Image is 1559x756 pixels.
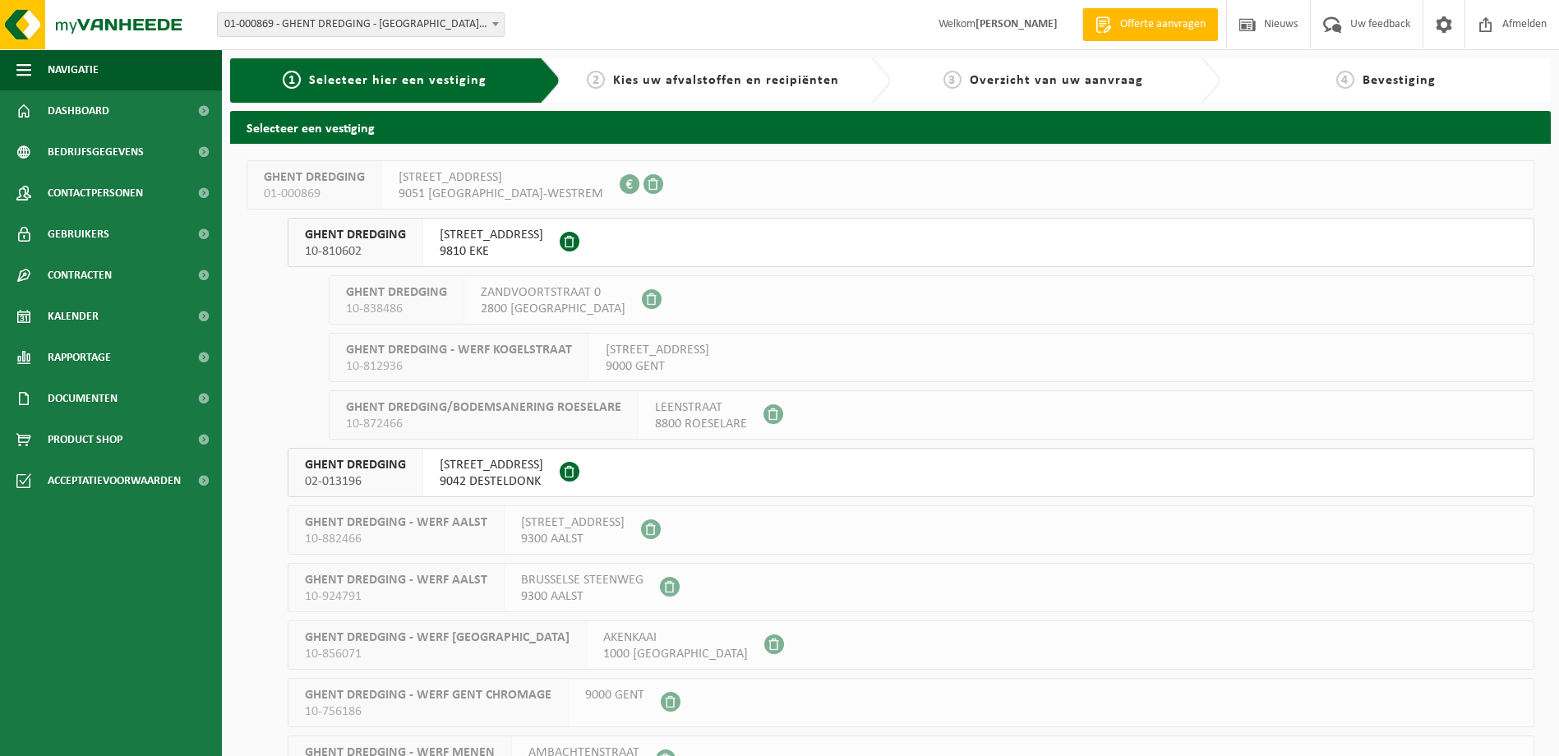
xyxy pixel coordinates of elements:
[585,687,644,703] span: 9000 GENT
[309,74,487,87] span: Selecteer hier een vestiging
[48,296,99,337] span: Kalender
[481,284,625,301] span: ZANDVOORTSTRAAT 0
[305,531,487,547] span: 10-882466
[264,169,365,186] span: GHENT DREDGING
[48,337,111,378] span: Rapportage
[613,74,839,87] span: Kies uw afvalstoffen en recipiënten
[521,531,625,547] span: 9300 AALST
[440,457,543,473] span: [STREET_ADDRESS]
[346,284,447,301] span: GHENT DREDGING
[399,169,603,186] span: [STREET_ADDRESS]
[305,243,406,260] span: 10-810602
[48,90,109,131] span: Dashboard
[48,131,144,173] span: Bedrijfsgegevens
[346,342,572,358] span: GHENT DREDGING - WERF KOGELSTRAAT
[48,49,99,90] span: Navigatie
[218,13,504,36] span: 01-000869 - GHENT DREDGING - SINT-DENIJS-WESTREM
[48,214,109,255] span: Gebruikers
[305,588,487,605] span: 10-924791
[521,514,625,531] span: [STREET_ADDRESS]
[1116,16,1210,33] span: Offerte aanvragen
[288,218,1534,267] button: GHENT DREDGING 10-810602 [STREET_ADDRESS]9810 EKE
[346,416,621,432] span: 10-872466
[481,301,625,317] span: 2800 [GEOGRAPHIC_DATA]
[603,629,748,646] span: AKENKAAI
[1363,74,1436,87] span: Bevestiging
[305,687,551,703] span: GHENT DREDGING - WERF GENT CHROMAGE
[399,186,603,202] span: 9051 [GEOGRAPHIC_DATA]-WESTREM
[521,588,643,605] span: 9300 AALST
[655,416,747,432] span: 8800 ROESELARE
[48,460,181,501] span: Acceptatievoorwaarden
[1336,71,1354,89] span: 4
[283,71,301,89] span: 1
[48,255,112,296] span: Contracten
[217,12,505,37] span: 01-000869 - GHENT DREDGING - SINT-DENIJS-WESTREM
[943,71,962,89] span: 3
[976,18,1058,30] strong: [PERSON_NAME]
[305,572,487,588] span: GHENT DREDGING - WERF AALST
[440,227,543,243] span: [STREET_ADDRESS]
[606,342,709,358] span: [STREET_ADDRESS]
[587,71,605,89] span: 2
[305,514,487,531] span: GHENT DREDGING - WERF AALST
[521,572,643,588] span: BRUSSELSE STEENWEG
[606,358,709,375] span: 9000 GENT
[288,448,1534,497] button: GHENT DREDGING 02-013196 [STREET_ADDRESS]9042 DESTELDONK
[264,186,365,202] span: 01-000869
[603,646,748,662] span: 1000 [GEOGRAPHIC_DATA]
[440,473,543,490] span: 9042 DESTELDONK
[1082,8,1218,41] a: Offerte aanvragen
[48,378,118,419] span: Documenten
[305,473,406,490] span: 02-013196
[305,227,406,243] span: GHENT DREDGING
[970,74,1143,87] span: Overzicht van uw aanvraag
[440,243,543,260] span: 9810 EKE
[346,301,447,317] span: 10-838486
[305,646,570,662] span: 10-856071
[655,399,747,416] span: LEENSTRAAT
[48,173,143,214] span: Contactpersonen
[346,358,572,375] span: 10-812936
[48,419,122,460] span: Product Shop
[305,703,551,720] span: 10-756186
[346,399,621,416] span: GHENT DREDGING/BODEMSANERING ROESELARE
[305,457,406,473] span: GHENT DREDGING
[230,111,1551,143] h2: Selecteer een vestiging
[305,629,570,646] span: GHENT DREDGING - WERF [GEOGRAPHIC_DATA]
